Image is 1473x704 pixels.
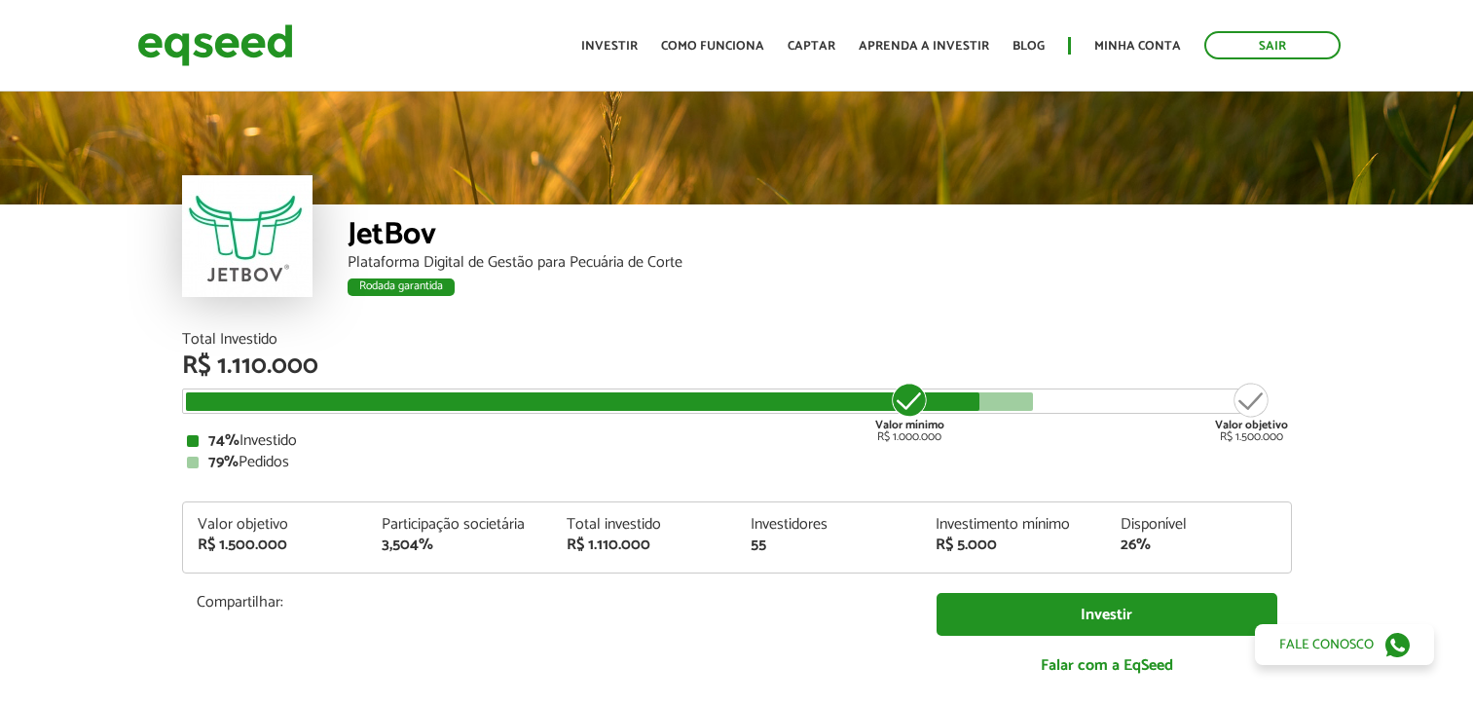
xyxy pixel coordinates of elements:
p: Compartilhar: [197,593,907,611]
div: R$ 5.000 [936,537,1091,553]
div: R$ 1.500.000 [198,537,353,553]
a: Captar [788,40,835,53]
div: Total investido [567,517,722,533]
a: Aprenda a investir [859,40,989,53]
div: Plataforma Digital de Gestão para Pecuária de Corte [348,255,1292,271]
a: Falar com a EqSeed [937,646,1277,685]
div: R$ 1.110.000 [567,537,722,553]
div: 26% [1121,537,1276,553]
a: Blog [1013,40,1045,53]
strong: 74% [208,427,239,454]
strong: Valor mínimo [875,416,944,434]
div: Investimento mínimo [936,517,1091,533]
a: Investir [581,40,638,53]
div: 55 [751,537,906,553]
div: Disponível [1121,517,1276,533]
div: Investidores [751,517,906,533]
a: Como funciona [661,40,764,53]
div: R$ 1.110.000 [182,353,1292,379]
strong: Valor objetivo [1215,416,1288,434]
strong: 79% [208,449,239,475]
img: EqSeed [137,19,293,71]
a: Fale conosco [1255,624,1434,665]
div: Participação societária [382,517,537,533]
div: R$ 1.500.000 [1215,381,1288,443]
div: Pedidos [187,455,1287,470]
a: Minha conta [1094,40,1181,53]
div: 3,504% [382,537,537,553]
a: Sair [1204,31,1341,59]
a: Investir [937,593,1277,637]
div: Total Investido [182,332,1292,348]
div: R$ 1.000.000 [873,381,946,443]
div: Rodada garantida [348,278,455,296]
div: Investido [187,433,1287,449]
div: JetBov [348,219,1292,255]
div: Valor objetivo [198,517,353,533]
